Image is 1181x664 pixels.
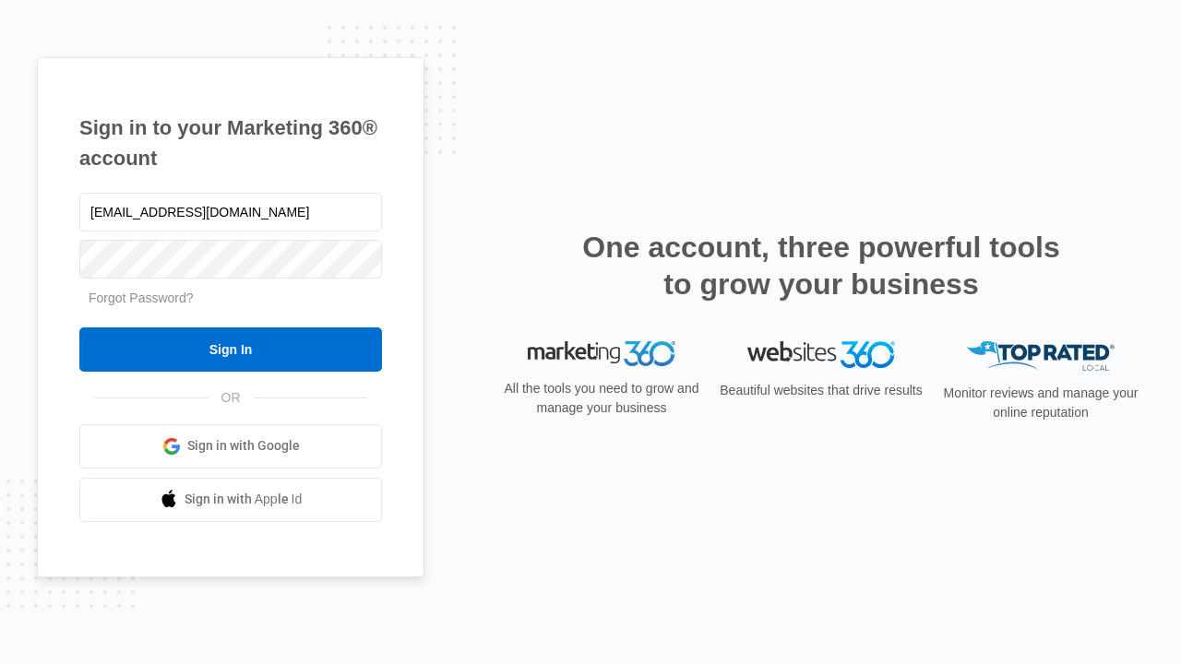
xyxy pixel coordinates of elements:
[937,384,1144,422] p: Monitor reviews and manage your online reputation
[498,379,705,418] p: All the tools you need to grow and manage your business
[89,290,194,305] a: Forgot Password?
[209,388,254,408] span: OR
[718,381,925,400] p: Beautiful websites that drive results
[185,490,303,509] span: Sign in with Apple Id
[187,436,300,456] span: Sign in with Google
[967,341,1115,372] img: Top Rated Local
[79,424,382,468] a: Sign in with Google
[528,341,675,367] img: Marketing 360
[577,229,1066,302] h2: One account, three powerful tools to grow your business
[79,478,382,522] a: Sign in with Apple Id
[79,113,382,173] h1: Sign in to your Marketing 360® account
[79,193,382,231] input: Email
[747,341,895,368] img: Websites 360
[79,327,382,372] input: Sign In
